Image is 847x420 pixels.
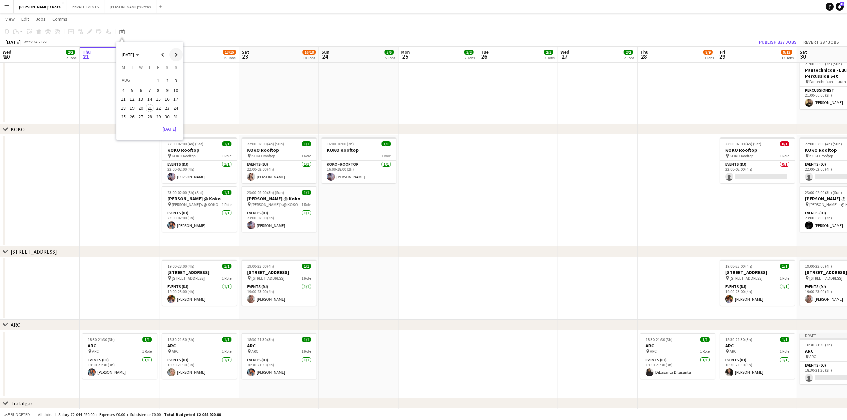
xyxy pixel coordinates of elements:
[82,333,157,379] app-job-card: 18:30-21:30 (3h)1/1ARC ARC1 RoleEvents (DJ)1/118:30-21:30 (3h)[PERSON_NAME]
[162,260,237,306] app-job-card: 19:00-23:00 (4h)1/1[STREET_ADDRESS] [STREET_ADDRESS]1 RoleEvents (DJ)1/119:00-23:00 (4h)[PERSON_N...
[66,55,76,60] div: 2 Jobs
[242,137,316,183] div: 22:00-02:00 (4h) (Sun)1/1KOKO Rooftop KOKO Rooftop1 RoleEvents (DJ)1/122:00-02:00 (4h)[PERSON_NAME]
[58,412,221,417] div: Salary £2 044 920.00 + Expenses £0.00 + Subsistence £0.00 =
[321,137,396,183] app-job-card: 16:00-18:00 (2h)1/1KOKO Rooftop1 RoleKOKO - ROOFTOP1/116:00-18:00 (2h)[PERSON_NAME]
[720,49,725,55] span: Fri
[780,141,789,146] span: 0/1
[22,39,39,44] span: Week 34
[162,356,237,379] app-card-role: Events (DJ)1/118:30-21:30 (3h)[PERSON_NAME]
[700,349,710,354] span: 1 Role
[119,86,127,94] span: 4
[242,343,316,349] h3: ARC
[836,3,844,11] a: 31
[720,260,795,306] app-job-card: 19:00-23:00 (4h)1/1[STREET_ADDRESS] [STREET_ADDRESS]1 RoleEvents (DJ)1/119:00-23:00 (4h)[PERSON_N...
[646,337,673,342] span: 18:30-21:30 (3h)
[704,55,714,60] div: 9 Jobs
[809,153,833,158] span: KOKO Rooftop
[171,112,180,121] button: 31-08-2025
[119,49,142,61] button: Choose month and year
[171,104,180,112] button: 24-08-2025
[320,53,329,60] span: 24
[156,48,169,61] button: Previous month
[302,190,311,195] span: 1/1
[162,147,237,153] h3: KOKO Rooftop
[154,86,163,95] button: 08-08-2025
[119,112,128,121] button: 25-08-2025
[302,337,311,342] span: 1/1
[162,343,237,349] h3: ARC
[242,269,316,275] h3: [STREET_ADDRESS]
[242,333,316,379] div: 18:30-21:30 (3h)1/1ARC ARC1 RoleEvents (DJ)1/118:30-21:30 (3h)[PERSON_NAME]
[164,412,221,417] span: Total Budgeted £2 044 920.00
[650,349,657,354] span: ARC
[162,196,237,202] h3: [PERSON_NAME] @ Koko
[809,276,842,281] span: [STREET_ADDRESS]
[146,86,154,94] span: 7
[301,202,311,207] span: 1 Role
[799,53,807,60] span: 30
[172,113,180,121] span: 31
[162,209,237,232] app-card-role: Events (DJ)1/123:00-02:00 (3h)[PERSON_NAME]
[805,342,832,347] span: 18:30-21:30 (3h)
[805,190,842,195] span: 23:00-02:00 (3h) (Sun)
[146,95,154,103] span: 14
[131,64,133,70] span: T
[480,53,489,60] span: 26
[730,153,753,158] span: KOKO Rooftop
[703,50,713,55] span: 8/9
[720,343,795,349] h3: ARC
[720,333,795,379] app-job-card: 18:30-21:30 (3h)1/1ARC ARC1 RoleEvents (DJ)1/118:30-21:30 (3h)[PERSON_NAME]
[128,95,136,103] span: 12
[464,50,474,55] span: 2/2
[136,95,145,103] button: 13-08-2025
[154,76,163,86] button: 01-08-2025
[222,264,231,269] span: 1/1
[154,112,163,121] button: 29-08-2025
[162,269,237,275] h3: [STREET_ADDRESS]
[809,354,816,359] span: ARC
[162,137,237,183] app-job-card: 22:00-02:00 (4h) (Sat)1/1KOKO Rooftop KOKO Rooftop1 RoleEvents (DJ)1/122:00-02:00 (4h)[PERSON_NAME]
[19,15,32,23] a: Edit
[327,141,354,146] span: 16:00-18:00 (2h)
[82,356,157,379] app-card-role: Events (DJ)1/118:30-21:30 (3h)[PERSON_NAME]
[145,112,154,121] button: 28-08-2025
[37,412,53,417] span: All jobs
[119,95,128,103] button: 11-08-2025
[720,269,795,275] h3: [STREET_ADDRESS]
[247,141,284,146] span: 22:00-02:00 (4h) (Sun)
[163,86,171,95] button: 09-08-2025
[66,0,104,13] button: PRIVATE EVENTS
[119,104,127,112] span: 18
[145,86,154,95] button: 07-08-2025
[3,49,11,55] span: Wed
[119,104,128,112] button: 18-08-2025
[157,64,159,70] span: F
[800,49,807,55] span: Sat
[805,264,832,269] span: 19:00-23:00 (4h)
[142,349,152,354] span: 1 Role
[154,86,162,94] span: 8
[50,15,70,23] a: Comms
[5,16,15,22] span: View
[172,86,180,94] span: 10
[137,104,145,112] span: 20
[88,337,115,342] span: 18:30-21:30 (3h)
[5,39,21,45] div: [DATE]
[128,104,136,112] span: 19
[301,153,311,158] span: 1 Role
[163,95,171,103] span: 16
[136,112,145,121] button: 27-08-2025
[840,2,844,6] span: 31
[780,337,789,342] span: 1/1
[242,186,316,232] div: 23:00-02:00 (3h) (Sun)1/1[PERSON_NAME] @ Koko [PERSON_NAME]'s @ KOKO1 RoleEvents (DJ)1/123:00-02:...
[302,141,311,146] span: 1/1
[162,333,237,379] app-job-card: 18:30-21:30 (3h)1/1ARC ARC1 RoleEvents (DJ)1/118:30-21:30 (3h)[PERSON_NAME]
[172,76,180,85] span: 3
